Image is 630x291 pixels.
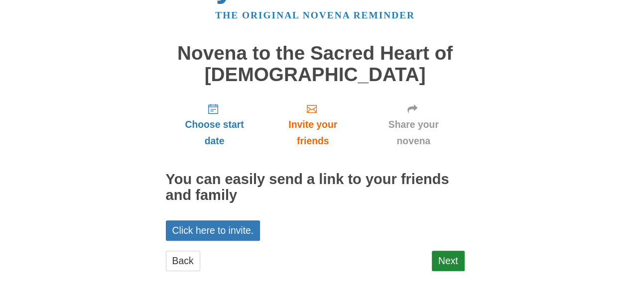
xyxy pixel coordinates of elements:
a: Invite your friends [263,95,362,154]
a: Click here to invite. [166,220,260,241]
h1: Novena to the Sacred Heart of [DEMOGRAPHIC_DATA] [166,43,465,85]
a: Back [166,251,200,271]
span: Share your novena [373,116,455,149]
span: Invite your friends [273,116,352,149]
h2: You can easily send a link to your friends and family [166,172,465,203]
a: Choose start date [166,95,263,154]
a: The original novena reminder [215,10,415,20]
span: Choose start date [176,116,253,149]
a: Share your novena [363,95,465,154]
a: Next [432,251,465,271]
